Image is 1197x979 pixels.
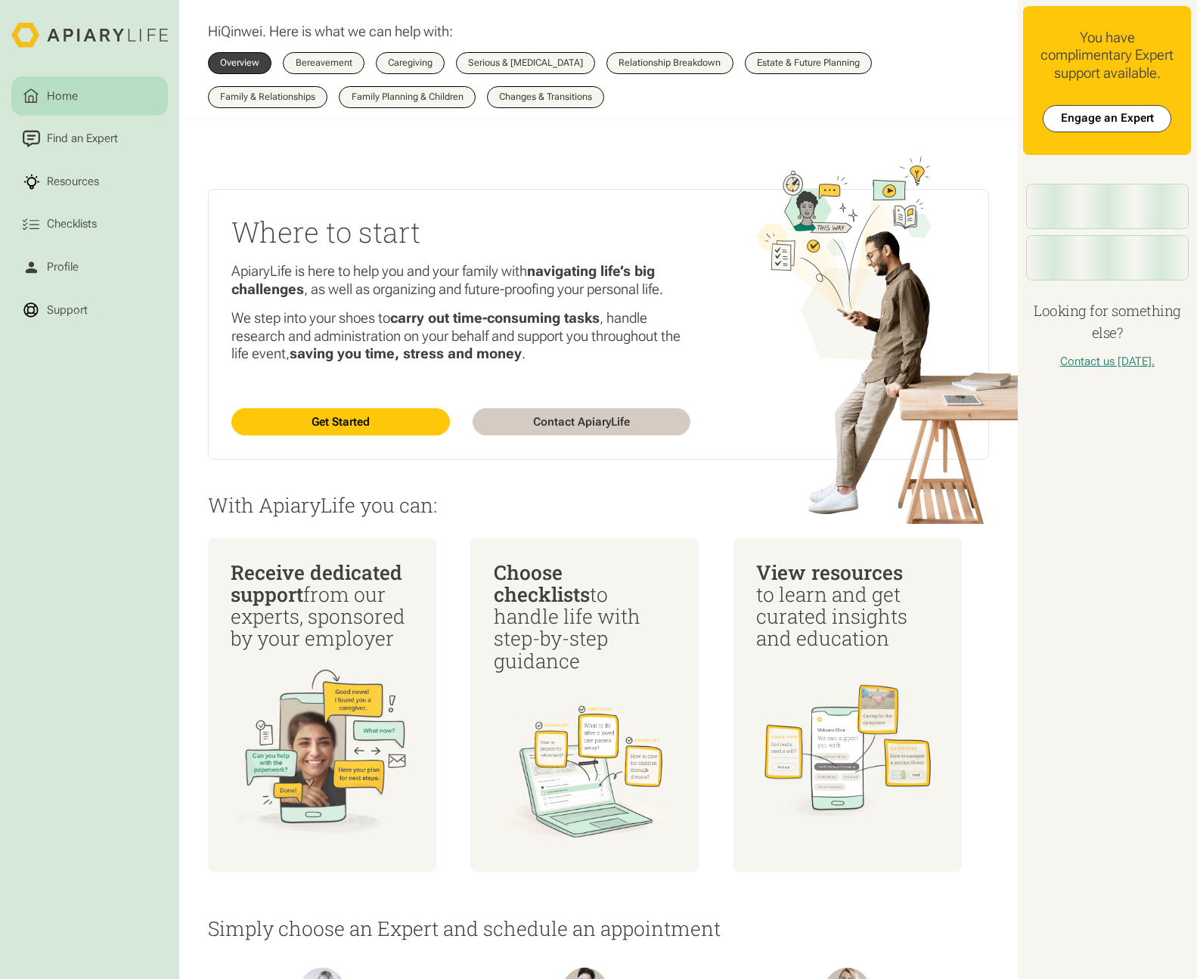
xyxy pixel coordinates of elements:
[208,494,989,516] p: With ApiaryLife you can:
[733,538,962,872] a: View resources to learn and get curated insights and education
[468,58,583,67] div: Serious & [MEDICAL_DATA]
[756,561,939,649] div: to learn and get curated insights and education
[296,58,352,67] div: Bereavement
[221,23,262,40] span: Qinwei
[352,92,464,101] div: Family Planning & Children
[1060,355,1155,368] a: Contact us [DATE].
[208,86,327,109] a: Family & Relationships
[376,52,445,75] a: Caregiving
[44,130,121,147] div: Find an Expert
[756,559,903,585] span: View resources
[494,561,677,671] div: to handle life with step-by-step guidance
[44,259,82,276] div: Profile
[606,52,733,75] a: Relationship Breakdown
[487,86,604,109] a: Changes & Transitions
[283,52,364,75] a: Bereavement
[290,345,522,362] strong: saving you time, stress and money
[231,408,449,435] a: Get Started
[44,173,102,191] div: Resources
[208,538,436,872] a: Receive dedicated supportfrom our experts, sponsored by your employer
[44,216,100,234] div: Checklists
[231,262,655,298] strong: navigating life’s big challenges
[231,561,414,649] div: from our experts, sponsored by your employer
[494,559,590,607] span: Choose checklists
[1023,300,1191,343] h4: Looking for something else?
[11,290,168,330] a: Support
[11,119,168,159] a: Find an Expert
[208,52,271,75] a: Overview
[757,58,860,67] div: Estate & Future Planning
[231,262,690,298] p: ApiaryLife is here to help you and your family with , as well as organizing and future-proofing y...
[388,58,433,67] div: Caregiving
[470,538,699,872] a: Choose checkliststo handle life with step-by-step guidance
[208,917,989,939] p: Simply choose an Expert and schedule an appointment
[1034,29,1180,82] div: You have complimentary Expert support available.
[11,76,168,116] a: Home
[745,52,872,75] a: Estate & Future Planning
[390,309,600,327] strong: carry out time-consuming tasks
[11,162,168,202] a: Resources
[456,52,595,75] a: Serious & [MEDICAL_DATA]
[220,92,315,101] div: Family & Relationships
[339,86,475,109] a: Family Planning & Children
[619,58,721,67] div: Relationship Breakdown
[44,88,81,105] div: Home
[208,23,453,41] p: Hi . Here is what we can help with:
[44,302,91,319] div: Support
[11,204,168,244] a: Checklists
[231,559,402,607] span: Receive dedicated support
[499,92,592,101] div: Changes & Transitions
[11,247,168,287] a: Profile
[231,212,690,251] h2: Where to start
[231,309,690,363] p: We step into your shoes to , handle research and administration on your behalf and support you th...
[1043,105,1171,132] a: Engage an Expert
[473,408,690,435] a: Contact ApiaryLife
